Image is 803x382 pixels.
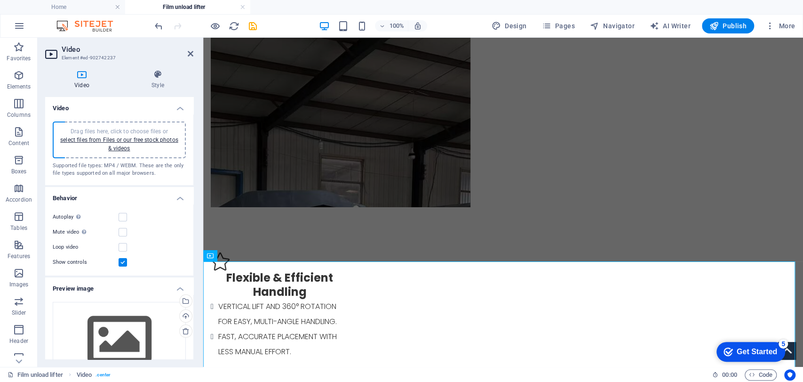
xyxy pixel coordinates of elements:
span: More [765,21,795,31]
span: Navigator [590,21,635,31]
button: undo [153,20,164,32]
a: Click to cancel selection. Double-click to open Pages [8,369,63,381]
h2: Video [62,45,193,54]
button: Publish [702,18,754,33]
h4: Video [45,97,193,114]
i: On resize automatically adjust zoom level to fit chosen device. [413,22,422,30]
nav: breadcrumb [77,369,111,381]
h4: Video [45,70,122,89]
p: Accordion [6,196,32,203]
p: Columns [7,111,31,119]
div: Get Started 5 items remaining, 0% complete [8,5,76,24]
p: Tables [10,224,27,232]
button: AI Writer [646,18,694,33]
p: Boxes [11,168,27,175]
h4: Preview image [45,277,193,294]
button: Usercentrics [784,369,795,381]
button: 100% [375,20,408,32]
label: Loop video [53,242,119,253]
span: : [729,371,730,378]
h3: Element #ed-902742237 [62,54,175,62]
p: Content [8,139,29,147]
div: Select files from the file manager, stock photos, or upload file(s) [53,302,186,379]
span: . center [95,369,111,381]
span: Drag files here, click to choose files or [60,128,178,152]
i: Reload page [229,21,239,32]
p: Favorites [7,55,31,62]
label: Show controls [53,257,119,268]
a: select files from Files or our free stock photos & videos [60,137,178,152]
span: 00 00 [722,369,737,381]
img: Editor Logo [54,20,125,32]
div: Get Started [28,10,68,19]
span: Design [492,21,527,31]
p: Images [9,281,29,288]
button: reload [228,20,239,32]
i: Save (Ctrl+S) [247,21,258,32]
span: Pages [541,21,574,31]
button: Click here to leave preview mode and continue editing [209,20,221,32]
button: Code [745,369,777,381]
div: Design (Ctrl+Alt+Y) [488,18,531,33]
i: Undo: Change autoplay (Ctrl+Z) [153,21,164,32]
div: 5 [70,2,79,11]
div: Supported file types: MP4 / WEBM. These are the only file types supported on all major browsers. [53,162,186,178]
p: Header [9,337,28,345]
label: Autoplay [53,211,119,223]
p: Elements [7,83,31,90]
p: Slider [12,309,26,317]
h4: Behavior [45,187,193,204]
p: Features [8,252,30,260]
button: Pages [538,18,578,33]
h6: 100% [389,20,404,32]
h4: Style [122,70,193,89]
button: save [247,20,258,32]
span: AI Writer [650,21,691,31]
button: More [762,18,799,33]
button: Navigator [586,18,638,33]
span: Code [749,369,772,381]
span: Click to select. Double-click to edit [77,369,92,381]
button: Design [488,18,531,33]
label: Mute video [53,227,119,238]
span: Publish [709,21,747,31]
h4: Film unload lifter [125,2,250,12]
h6: Session time [712,369,737,381]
